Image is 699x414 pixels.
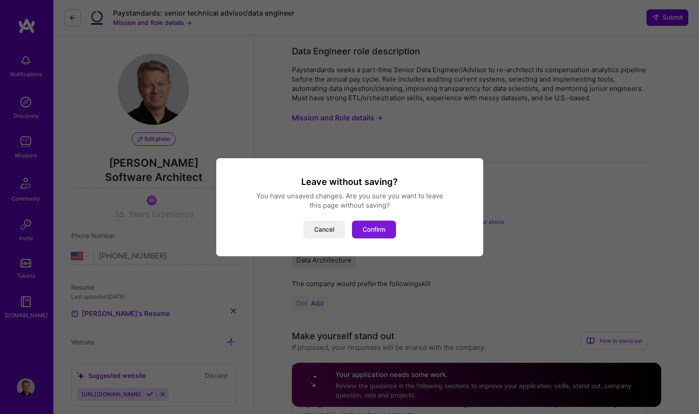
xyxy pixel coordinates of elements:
h3: Leave without saving? [227,176,473,188]
div: You have unsaved changes. Are you sure you want to leave [227,191,473,201]
button: Cancel [303,221,345,238]
div: modal [216,158,483,256]
button: Confirm [352,221,396,238]
div: this page without saving? [227,201,473,210]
